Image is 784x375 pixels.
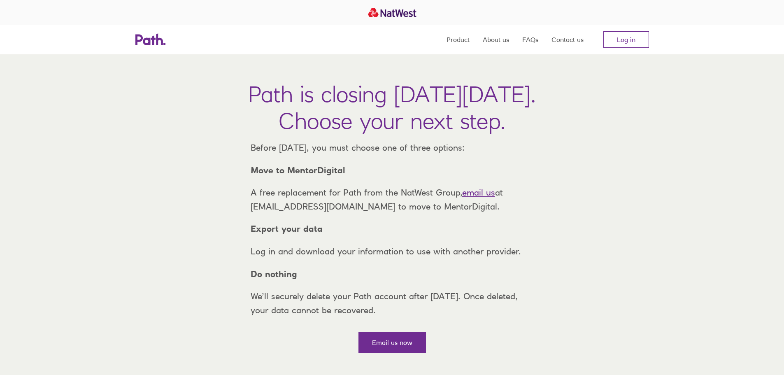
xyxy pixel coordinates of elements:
[358,332,426,353] a: Email us now
[447,25,470,54] a: Product
[251,165,345,175] strong: Move to MentorDigital
[244,186,540,213] p: A free replacement for Path from the NatWest Group, at [EMAIL_ADDRESS][DOMAIN_NAME] to move to Me...
[248,81,536,134] h1: Path is closing [DATE][DATE]. Choose your next step.
[244,141,540,155] p: Before [DATE], you must choose one of three options:
[522,25,538,54] a: FAQs
[462,187,495,198] a: email us
[551,25,584,54] a: Contact us
[483,25,509,54] a: About us
[251,269,297,279] strong: Do nothing
[251,224,323,234] strong: Export your data
[603,31,649,48] a: Log in
[244,245,540,259] p: Log in and download your information to use with another provider.
[244,289,540,317] p: We’ll securely delete your Path account after [DATE]. Once deleted, your data cannot be recovered.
